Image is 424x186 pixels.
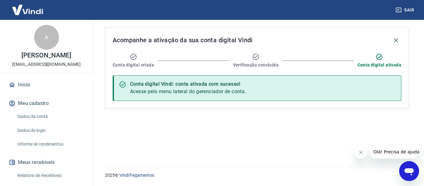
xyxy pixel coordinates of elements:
iframe: Botão para abrir a janela de mensagens [399,161,419,181]
span: Acesse pelo menu lateral do gerenciador de conta. [130,88,246,94]
span: Olá! Precisa de ajuda? [4,4,52,9]
p: 2025 © [105,172,409,179]
a: Vindi Pagamentos [119,173,154,178]
div: Conta digital Vindi: conta ativada com sucesso! [130,80,246,88]
span: Conta digital criada [113,62,154,68]
iframe: Mensagem da empresa [370,145,419,159]
p: [PERSON_NAME] [21,52,71,59]
span: Conta digital ativada [358,62,401,68]
iframe: Fechar mensagem [355,146,367,159]
a: Dados da conta [15,110,85,123]
button: Sair [394,4,417,16]
p: [EMAIL_ADDRESS][DOMAIN_NAME] [12,61,81,68]
img: Vindi [7,0,48,19]
a: Informe de rendimentos [15,138,85,151]
a: Dados de login [15,124,85,137]
div: A [34,25,59,50]
a: Início [7,78,85,92]
button: Meu cadastro [7,97,85,110]
a: Relatório de Recebíveis [15,169,85,182]
span: Acompanhe a ativação da sua conta digital Vindi [113,35,253,45]
span: Verificação concluída [233,62,278,68]
button: Meus recebíveis [7,156,85,169]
